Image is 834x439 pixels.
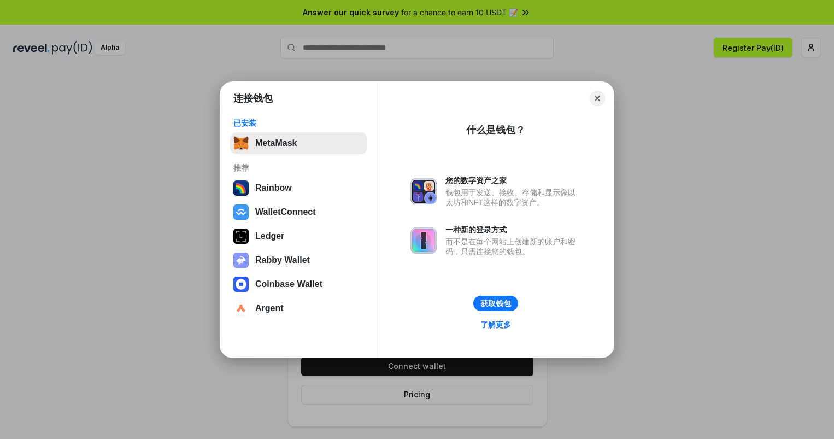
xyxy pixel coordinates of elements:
div: Rainbow [255,183,292,193]
button: Coinbase Wallet [230,273,367,295]
img: svg+xml,%3Csvg%20xmlns%3D%22http%3A%2F%2Fwww.w3.org%2F2000%2Fsvg%22%20width%3D%2228%22%20height%3... [233,229,249,244]
img: svg+xml,%3Csvg%20xmlns%3D%22http%3A%2F%2Fwww.w3.org%2F2000%2Fsvg%22%20fill%3D%22none%22%20viewBox... [233,253,249,268]
img: svg+xml,%3Csvg%20fill%3D%22none%22%20height%3D%2233%22%20viewBox%3D%220%200%2035%2033%22%20width%... [233,136,249,151]
div: Rabby Wallet [255,255,310,265]
div: MetaMask [255,138,297,148]
div: 获取钱包 [480,298,511,308]
div: 什么是钱包？ [466,124,525,137]
img: svg+xml,%3Csvg%20width%3D%2228%22%20height%3D%2228%22%20viewBox%3D%220%200%2028%2028%22%20fill%3D... [233,277,249,292]
div: WalletConnect [255,207,316,217]
div: 了解更多 [480,320,511,330]
button: 获取钱包 [473,296,518,311]
div: 一种新的登录方式 [445,225,581,235]
img: svg+xml,%3Csvg%20width%3D%22120%22%20height%3D%22120%22%20viewBox%3D%220%200%20120%20120%22%20fil... [233,180,249,196]
button: Close [590,91,605,106]
button: Rainbow [230,177,367,199]
div: 您的数字资产之家 [445,175,581,185]
div: 推荐 [233,163,364,173]
button: Ledger [230,225,367,247]
div: 钱包用于发送、接收、存储和显示像以太坊和NFT这样的数字资产。 [445,188,581,207]
img: svg+xml,%3Csvg%20xmlns%3D%22http%3A%2F%2Fwww.w3.org%2F2000%2Fsvg%22%20fill%3D%22none%22%20viewBox... [410,227,437,254]
div: Ledger [255,231,284,241]
img: svg+xml,%3Csvg%20width%3D%2228%22%20height%3D%2228%22%20viewBox%3D%220%200%2028%2028%22%20fill%3D... [233,204,249,220]
div: Coinbase Wallet [255,279,322,289]
button: Argent [230,297,367,319]
button: MetaMask [230,132,367,154]
a: 了解更多 [474,318,518,332]
img: svg+xml,%3Csvg%20width%3D%2228%22%20height%3D%2228%22%20viewBox%3D%220%200%2028%2028%22%20fill%3D... [233,301,249,316]
h1: 连接钱包 [233,92,273,105]
button: WalletConnect [230,201,367,223]
div: Argent [255,303,284,313]
div: 已安装 [233,118,364,128]
div: 而不是在每个网站上创建新的账户和密码，只需连接您的钱包。 [445,237,581,256]
button: Rabby Wallet [230,249,367,271]
img: svg+xml,%3Csvg%20xmlns%3D%22http%3A%2F%2Fwww.w3.org%2F2000%2Fsvg%22%20fill%3D%22none%22%20viewBox... [410,178,437,204]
